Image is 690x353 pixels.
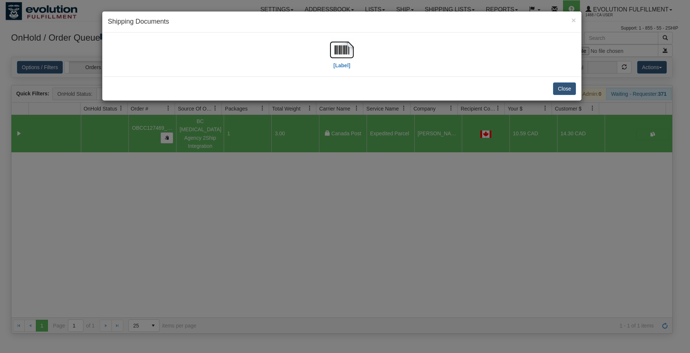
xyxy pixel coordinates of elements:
span: × [571,16,576,24]
a: [Label] [330,46,354,68]
img: barcode.jpg [330,38,354,62]
button: Close [553,82,576,95]
h4: Shipping Documents [108,17,576,27]
button: Close [571,16,576,24]
label: [Label] [333,62,350,69]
